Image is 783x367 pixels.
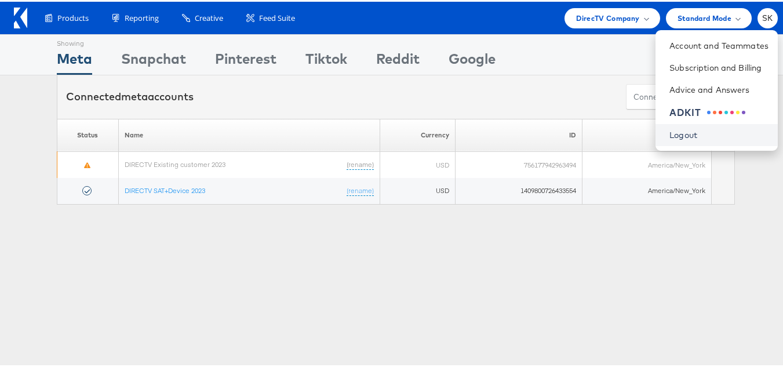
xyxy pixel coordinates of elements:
th: Status [57,117,119,150]
span: Creative [195,11,223,22]
div: Tiktok [305,47,347,73]
td: 1409800726433554 [456,176,582,202]
div: Reddit [376,47,420,73]
span: SK [762,13,773,20]
div: Pinterest [215,47,276,73]
td: 756177942963494 [456,150,582,176]
td: USD [380,176,456,202]
span: Products [57,11,89,22]
span: Feed Suite [259,11,295,22]
a: (rename) [347,158,374,168]
div: Meta [57,47,92,73]
div: ADKIT [669,104,701,118]
th: Name [119,117,380,150]
a: DIRECTV SAT+Device 2023 [125,184,205,193]
th: ID [456,117,582,150]
div: Connected accounts [66,88,194,103]
td: America/New_York [582,176,712,202]
a: Subscription and Billing [669,60,769,72]
a: Logout [669,128,769,139]
a: ADKIT [669,104,769,118]
td: USD [380,150,456,176]
span: Reporting [125,11,159,22]
button: ConnectmetaAccounts [626,82,726,108]
span: DirecTV Company [576,10,639,23]
a: DIRECTV Existing customer 2023 [125,158,225,167]
div: Google [449,47,496,73]
span: Standard Mode [678,10,731,23]
th: Currency [380,117,456,150]
a: Advice and Answers [669,82,769,94]
a: (rename) [347,184,374,194]
div: Snapchat [121,47,186,73]
th: Timezone [582,117,712,150]
td: America/New_York [582,150,712,176]
div: Showing [57,33,92,47]
a: Account and Teammates [669,38,769,50]
span: meta [121,88,148,101]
